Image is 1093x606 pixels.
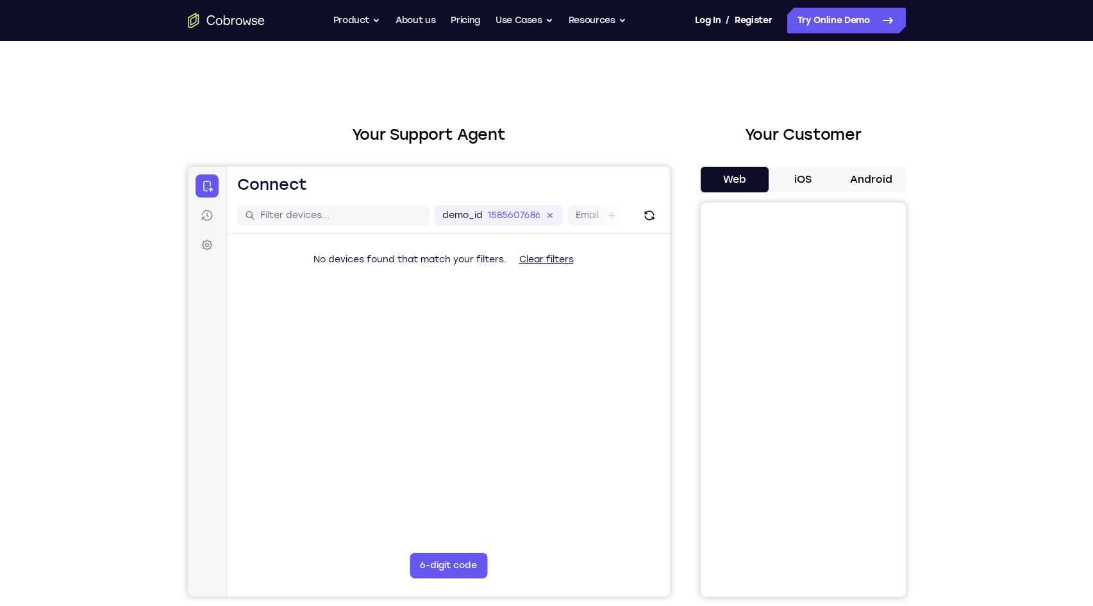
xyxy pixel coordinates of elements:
[396,8,435,33] a: About us
[188,123,670,146] h2: Your Support Agent
[333,8,381,33] button: Product
[321,80,396,106] button: Clear filters
[726,13,730,28] span: /
[188,167,670,596] iframe: Agent
[769,167,837,192] button: iOS
[837,167,906,192] button: Android
[496,8,553,33] button: Use Cases
[701,167,769,192] button: Web
[188,13,265,28] a: Go to the home page
[787,8,906,33] a: Try Online Demo
[126,87,319,98] span: No devices found that match your filters.
[222,386,299,412] button: 6-digit code
[695,8,721,33] a: Log In
[735,8,772,33] a: Register
[451,8,480,33] a: Pricing
[569,8,626,33] button: Resources
[701,123,906,146] h2: Your Customer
